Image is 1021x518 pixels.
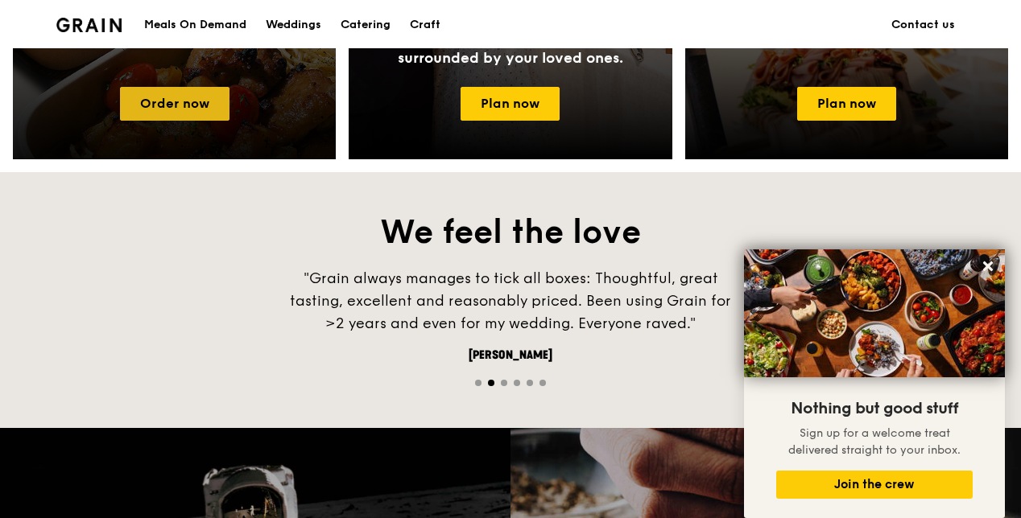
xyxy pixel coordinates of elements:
div: Weddings [266,1,321,49]
a: Catering [331,1,400,49]
a: Order now [120,87,229,121]
div: Craft [410,1,440,49]
div: Meals On Demand [144,1,246,49]
a: Plan now [461,87,560,121]
a: Craft [400,1,450,49]
span: Nothing but good stuff [791,399,958,418]
span: Go to slide 5 [527,380,533,386]
a: Contact us [882,1,965,49]
a: Weddings [256,1,331,49]
span: Go to slide 1 [475,380,482,386]
span: Sign up for a welcome treat delivered straight to your inbox. [788,426,961,457]
div: Catering [341,1,391,49]
button: Close [975,253,1001,279]
span: Go to slide 6 [539,380,546,386]
img: DSC07876-Edit02-Large.jpeg [744,249,1005,377]
span: Go to slide 2 [488,380,494,386]
span: Go to slide 4 [514,380,520,386]
div: "Grain always manages to tick all boxes: Thoughtful, great tasting, excellent and reasonably pric... [269,267,752,335]
img: Grain [56,18,122,32]
button: Join the crew [776,471,973,499]
div: [PERSON_NAME] [269,347,752,364]
a: Plan now [797,87,896,121]
span: Go to slide 3 [501,380,507,386]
